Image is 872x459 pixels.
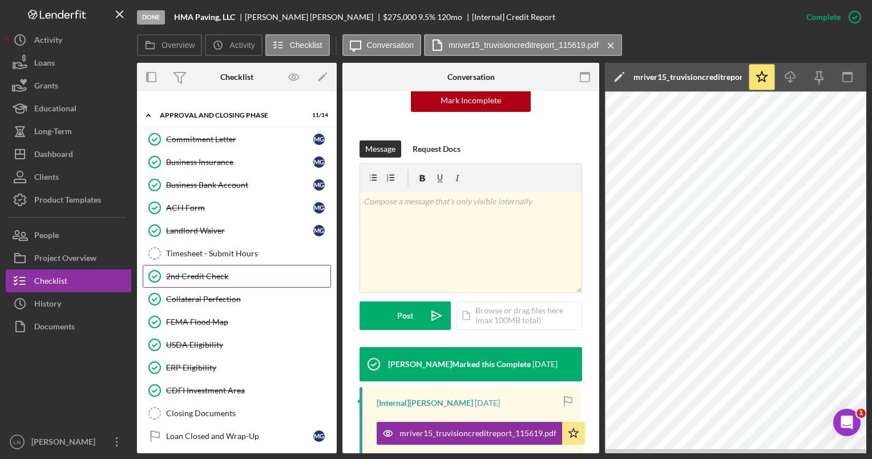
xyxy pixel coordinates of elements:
div: 120 mo [437,13,462,22]
button: History [6,292,131,315]
button: Checklist [265,34,330,56]
div: 2nd Credit Check [166,272,330,281]
div: Mark Incomplete [441,89,501,112]
a: Closing Documents [143,402,331,425]
div: Grants [34,74,58,100]
button: Conversation [342,34,422,56]
div: Timesheet - Submit Hours [166,249,330,258]
button: Complete [795,6,866,29]
a: USDA Eligibility [143,333,331,356]
button: Message [360,140,401,158]
a: Timesheet - Submit Hours [143,242,331,265]
button: People [6,224,131,247]
div: 11 / 14 [308,112,328,119]
a: Checklist [6,269,131,292]
time: 2025-04-08 16:56 [475,398,500,408]
div: Loans [34,51,55,77]
div: Long-Term [34,120,72,146]
div: CDFI Investment Area [166,386,330,395]
div: M G [313,430,325,442]
button: Request Docs [407,140,466,158]
button: Activity [6,29,131,51]
div: Activity [34,29,62,54]
button: mriver15_truvisioncreditreport_115619.pdf [424,34,622,56]
time: 2025-04-08 16:57 [532,360,558,369]
div: Request Docs [413,140,461,158]
a: CDFI Investment Area [143,379,331,402]
button: Project Overview [6,247,131,269]
div: Checklist [220,73,253,82]
div: People [34,224,59,249]
b: HMA Paving, LLC [174,13,235,22]
div: Checklist [34,269,67,295]
div: Business Bank Account [166,180,313,190]
div: [Internal] Credit Report [472,13,555,22]
div: 9.5 % [418,13,435,22]
label: Checklist [290,41,322,50]
div: Approval and Closing Phase [160,112,300,119]
button: Dashboard [6,143,131,166]
button: Long-Term [6,120,131,143]
a: FEMA Flood Map [143,311,331,333]
div: M G [313,179,325,191]
div: History [34,292,61,318]
div: Collateral Perfection [166,295,330,304]
a: Business InsuranceMG [143,151,331,174]
div: Message [365,140,395,158]
label: Activity [229,41,255,50]
a: ERP Eligibility [143,356,331,379]
button: Activity [205,34,262,56]
div: Business Insurance [166,158,313,167]
div: M G [313,225,325,236]
div: USDA Eligibility [166,340,330,349]
label: Overview [162,41,195,50]
a: Commitment LetterMG [143,128,331,151]
button: mriver15_truvisioncreditreport_115619.pdf [377,422,585,445]
div: Done [137,10,165,25]
span: 1 [857,409,866,418]
div: Post [397,301,413,330]
span: $275,000 [383,12,417,22]
button: Product Templates [6,188,131,211]
div: FEMA Flood Map [166,317,330,327]
div: Clients [34,166,59,191]
button: LN[PERSON_NAME] [6,430,131,453]
button: Post [360,301,451,330]
div: M G [313,134,325,145]
button: Educational [6,97,131,120]
button: Loans [6,51,131,74]
button: Grants [6,74,131,97]
div: Dashboard [34,143,73,168]
div: Educational [34,97,76,123]
button: Overview [137,34,202,56]
div: Landlord Waiver [166,226,313,235]
button: Mark Incomplete [411,89,531,112]
div: Project Overview [34,247,96,272]
div: [PERSON_NAME] Marked this Complete [388,360,531,369]
iframe: Intercom live chat [833,409,861,436]
div: Commitment Letter [166,135,313,144]
a: Business Bank AccountMG [143,174,331,196]
div: mriver15_truvisioncreditreport_115619.pdf [633,73,742,82]
a: Loan Closed and Wrap-UpMG [143,425,331,448]
div: Complete [806,6,841,29]
div: Product Templates [34,188,101,214]
div: [Internal] [PERSON_NAME] [377,398,473,408]
a: Documents [6,315,131,338]
div: Closing Documents [166,409,330,418]
div: ACH Form [166,203,313,212]
div: mriver15_truvisioncreditreport_115619.pdf [399,429,556,438]
button: Clients [6,166,131,188]
div: [PERSON_NAME] [PERSON_NAME] [245,13,383,22]
div: [PERSON_NAME] [29,430,103,456]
